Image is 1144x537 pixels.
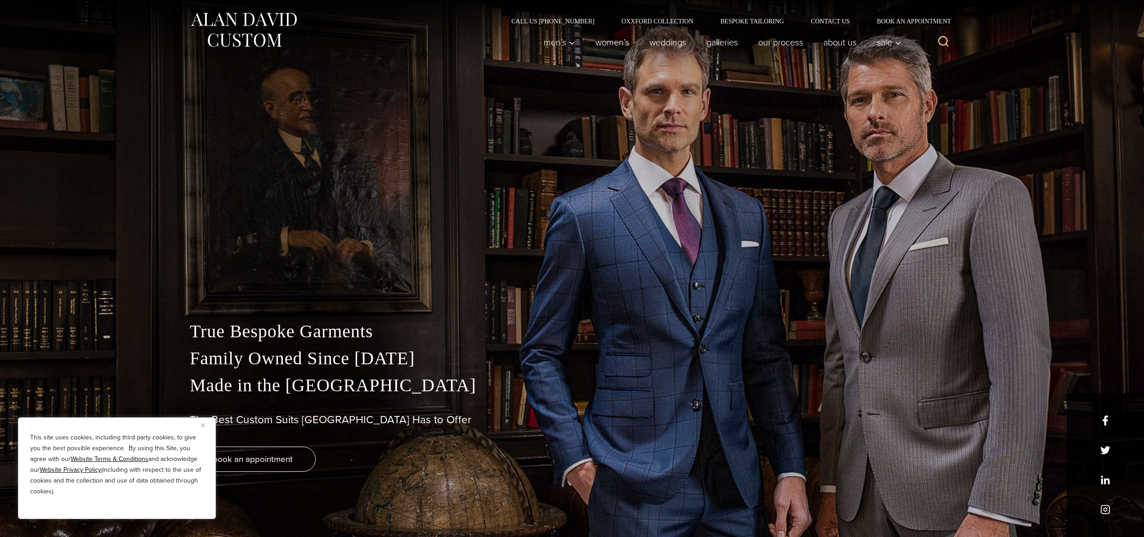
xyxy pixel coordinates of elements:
[30,432,204,497] p: This site uses cookies, including third party cookies, to give you the best possible experience. ...
[707,18,797,24] a: Bespoke Tailoring
[748,33,813,51] a: Our Process
[498,18,954,24] nav: Secondary Navigation
[1100,445,1110,455] a: x/twitter
[213,452,293,465] span: book an appointment
[190,447,316,472] a: book an appointment
[1100,416,1110,425] a: facebook
[933,31,954,53] button: View Search Form
[797,18,863,24] a: Contact Us
[877,38,901,47] span: Sale
[40,465,101,474] a: Website Privacy Policy
[544,38,575,47] span: Men’s
[639,33,697,51] a: weddings
[585,33,639,51] a: Women’s
[201,423,205,427] img: Close
[697,33,748,51] a: Galleries
[534,33,906,51] nav: Primary Navigation
[1100,505,1110,515] a: instagram
[190,318,954,399] p: True Bespoke Garments Family Owned Since [DATE] Made in the [GEOGRAPHIC_DATA]
[71,454,148,464] a: Website Terms & Conditions
[190,10,298,50] img: Alan David Custom
[201,420,212,430] button: Close
[813,33,867,51] a: About Us
[190,413,954,426] h1: The Best Custom Suits [GEOGRAPHIC_DATA] Has to Offer
[608,18,707,24] a: Oxxford Collection
[1100,475,1110,485] a: linkedin
[863,18,954,24] a: Book an Appointment
[498,18,608,24] a: Call Us [PHONE_NUMBER]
